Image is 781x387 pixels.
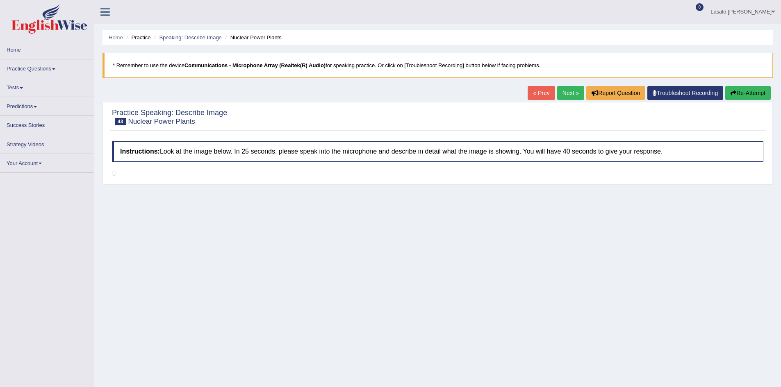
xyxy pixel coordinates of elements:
b: Instructions: [120,148,160,155]
a: Speaking: Describe Image [159,34,221,41]
a: Success Stories [0,116,94,132]
a: Strategy Videos [0,135,94,151]
button: Report Question [586,86,645,100]
a: « Prev [528,86,555,100]
a: Home [0,41,94,57]
a: Practice Questions [0,59,94,75]
span: 0 [696,3,704,11]
a: Tests [0,78,94,94]
blockquote: * Remember to use the device for speaking practice. Or click on [Troubleshoot Recording] button b... [102,53,773,78]
a: Next » [557,86,584,100]
a: Home [109,34,123,41]
small: Nuclear Power Plants [128,118,195,125]
span: 43 [115,118,126,125]
li: Nuclear Power Plants [223,34,281,41]
h2: Practice Speaking: Describe Image [112,109,227,125]
a: Your Account [0,154,94,170]
button: Re-Attempt [725,86,771,100]
a: Troubleshoot Recording [647,86,723,100]
h4: Look at the image below. In 25 seconds, please speak into the microphone and describe in detail w... [112,141,763,162]
b: Communications - Microphone Array (Realtek(R) Audio) [184,62,326,68]
li: Practice [124,34,150,41]
a: Predictions [0,97,94,113]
